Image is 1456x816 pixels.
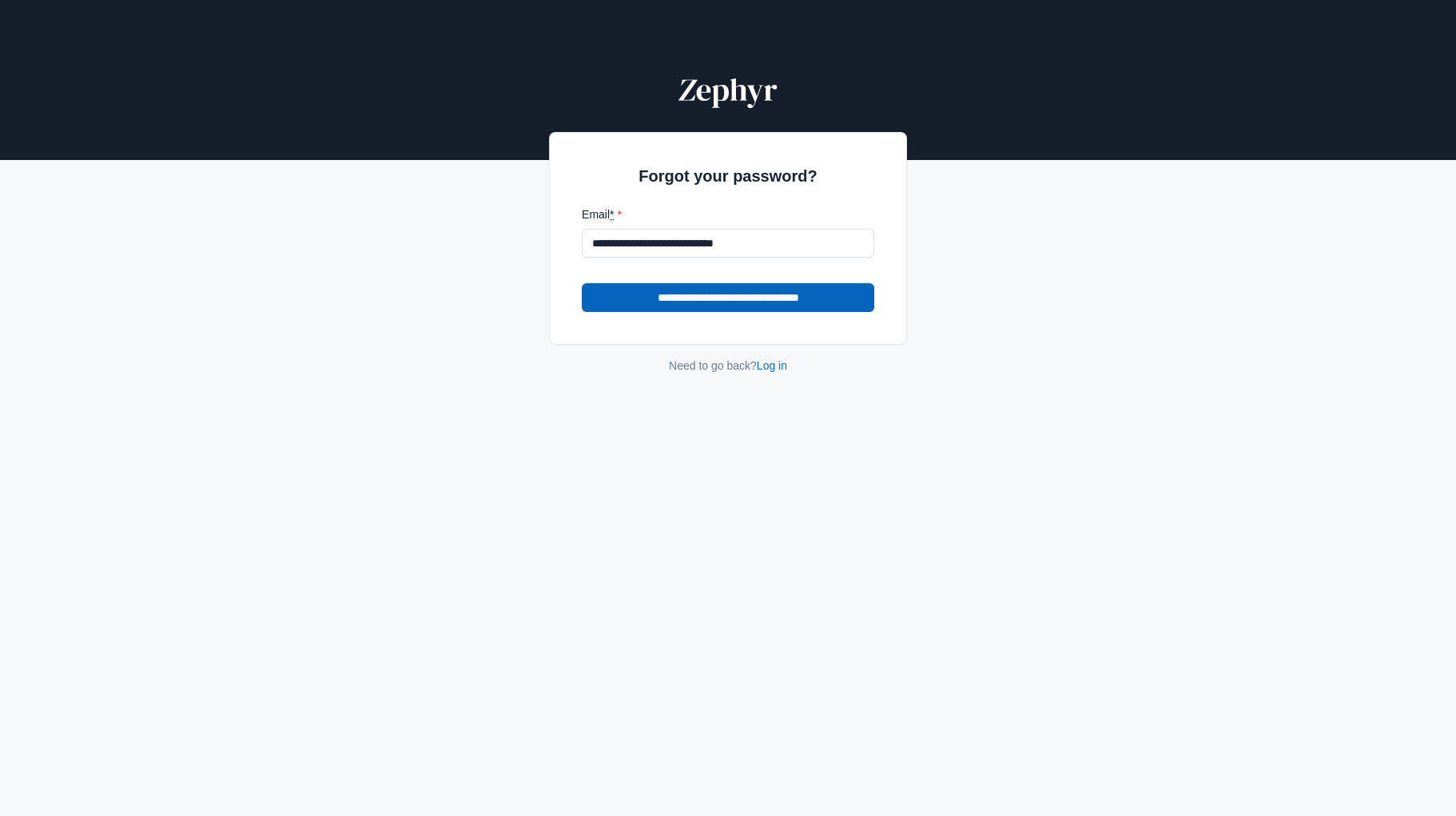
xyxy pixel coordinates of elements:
h2: Forgot your password? [582,165,874,187]
img: Zephyr Logo [675,70,781,109]
div: Need to go back? [549,358,907,374]
label: Email [582,206,874,222]
a: Log in [757,359,787,372]
abbr: required [610,208,614,221]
